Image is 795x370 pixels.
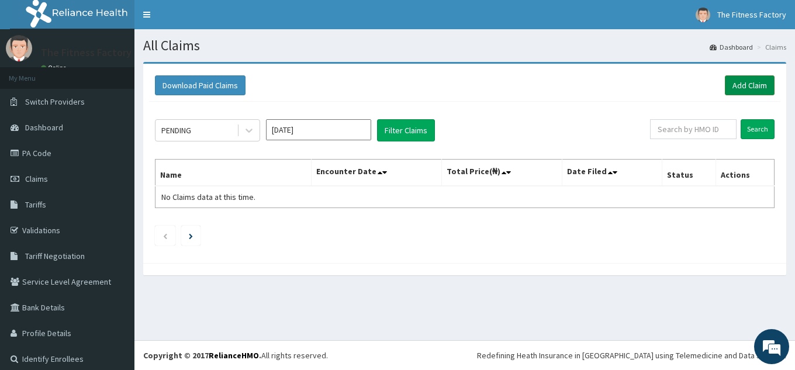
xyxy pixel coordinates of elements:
[155,160,312,186] th: Name
[163,230,168,241] a: Previous page
[143,350,261,361] strong: Copyright © 2017 .
[25,96,85,107] span: Switch Providers
[311,160,441,186] th: Encounter Date
[441,160,562,186] th: Total Price(₦)
[41,64,69,72] a: Online
[6,35,32,61] img: User Image
[209,350,259,361] a: RelianceHMO
[710,42,753,52] a: Dashboard
[717,9,786,20] span: The Fitness Factory
[155,75,246,95] button: Download Paid Claims
[25,122,63,133] span: Dashboard
[562,160,662,186] th: Date Filed
[741,119,775,139] input: Search
[161,125,191,136] div: PENDING
[134,340,795,370] footer: All rights reserved.
[662,160,716,186] th: Status
[725,75,775,95] a: Add Claim
[41,47,132,58] p: The Fitness Factory
[716,160,775,186] th: Actions
[477,350,786,361] div: Redefining Heath Insurance in [GEOGRAPHIC_DATA] using Telemedicine and Data Science!
[650,119,737,139] input: Search by HMO ID
[25,251,85,261] span: Tariff Negotiation
[266,119,371,140] input: Select Month and Year
[25,174,48,184] span: Claims
[377,119,435,141] button: Filter Claims
[143,38,786,53] h1: All Claims
[161,192,255,202] span: No Claims data at this time.
[25,199,46,210] span: Tariffs
[189,230,193,241] a: Next page
[754,42,786,52] li: Claims
[696,8,710,22] img: User Image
